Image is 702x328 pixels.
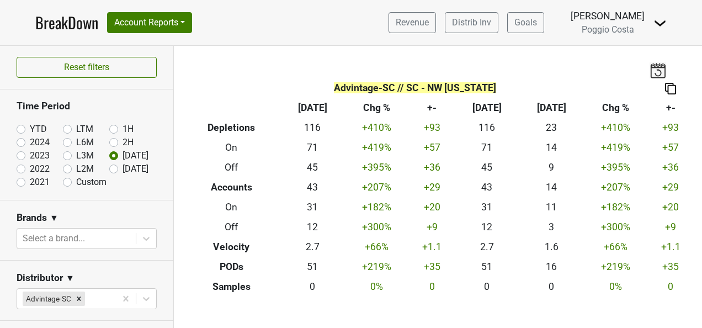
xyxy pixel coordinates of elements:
[182,277,280,297] th: Samples
[455,178,519,198] td: 43
[519,217,584,237] td: 3
[345,158,410,178] td: +395 %
[182,217,280,237] th: Off
[519,118,584,138] td: 23
[648,178,694,198] td: +29
[409,138,455,158] td: +57
[123,123,134,136] label: 1H
[583,277,648,297] td: 0 %
[519,138,584,158] td: 14
[648,198,694,218] td: +20
[182,178,280,198] th: Accounts
[648,257,694,277] td: +35
[30,162,50,176] label: 2022
[182,237,280,257] th: Velocity
[345,237,410,257] td: +66 %
[280,237,345,257] td: 2.7
[30,136,50,149] label: 2024
[648,98,694,118] th: +-
[409,158,455,178] td: +36
[409,217,455,237] td: +9
[455,118,519,138] td: 116
[23,292,73,306] div: Advintage-SC
[650,62,666,78] img: last_updated_date
[182,257,280,277] th: PODs
[280,118,345,138] td: 116
[445,12,498,33] a: Distrib Inv
[583,217,648,237] td: +300 %
[409,178,455,198] td: +29
[648,158,694,178] td: +36
[409,277,455,297] td: 0
[409,257,455,277] td: +35
[455,277,519,297] td: 0
[280,257,345,277] td: 51
[280,98,345,118] th: [DATE]
[583,198,648,218] td: +182 %
[345,98,410,118] th: Chg %
[345,178,410,198] td: +207 %
[648,237,694,257] td: +1.1
[280,158,345,178] td: 45
[123,149,148,162] label: [DATE]
[30,123,47,136] label: YTD
[519,158,584,178] td: 9
[30,176,50,189] label: 2021
[66,272,75,285] span: ▼
[648,138,694,158] td: +57
[455,237,519,257] td: 2.7
[648,217,694,237] td: +9
[455,138,519,158] td: 71
[107,12,192,33] button: Account Reports
[455,198,519,218] td: 31
[455,217,519,237] td: 12
[582,24,634,35] span: Poggio Costa
[182,118,280,138] th: Depletions
[583,158,648,178] td: +395 %
[519,277,584,297] td: 0
[182,138,280,158] th: On
[35,11,98,34] a: BreakDown
[17,57,157,78] button: Reset filters
[583,257,648,277] td: +219 %
[334,82,496,93] span: Advintage-SC // SC - NW [US_STATE]
[389,12,436,33] a: Revenue
[583,138,648,158] td: +419 %
[571,9,645,23] div: [PERSON_NAME]
[76,176,107,189] label: Custom
[50,211,59,225] span: ▼
[653,17,667,30] img: Dropdown Menu
[17,272,63,284] h3: Distributor
[583,178,648,198] td: +207 %
[345,138,410,158] td: +419 %
[76,136,94,149] label: L6M
[583,118,648,138] td: +410 %
[519,98,584,118] th: [DATE]
[409,198,455,218] td: +20
[280,178,345,198] td: 43
[182,198,280,218] th: On
[409,237,455,257] td: +1.1
[280,277,345,297] td: 0
[17,212,47,224] h3: Brands
[583,98,648,118] th: Chg %
[409,118,455,138] td: +93
[345,257,410,277] td: +219 %
[519,178,584,198] td: 14
[455,158,519,178] td: 45
[409,98,455,118] th: +-
[507,12,544,33] a: Goals
[519,257,584,277] td: 16
[345,217,410,237] td: +300 %
[455,257,519,277] td: 51
[455,98,519,118] th: [DATE]
[280,138,345,158] td: 71
[519,198,584,218] td: 11
[583,237,648,257] td: +66 %
[648,118,694,138] td: +93
[648,277,694,297] td: 0
[123,162,148,176] label: [DATE]
[17,100,157,112] h3: Time Period
[345,277,410,297] td: 0 %
[345,118,410,138] td: +410 %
